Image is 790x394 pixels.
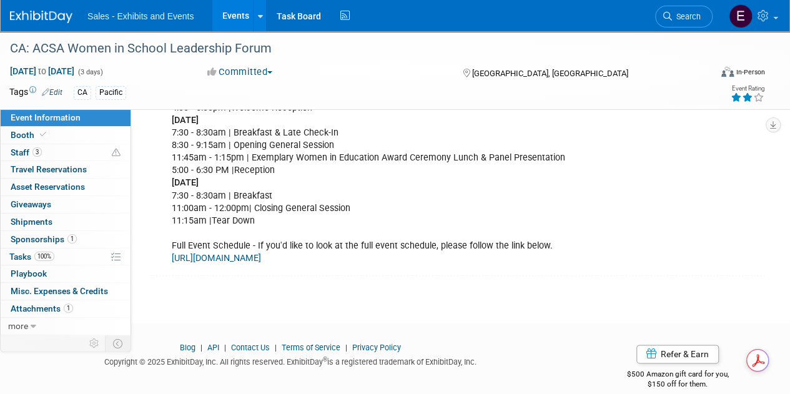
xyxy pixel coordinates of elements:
[77,68,103,76] span: (3 days)
[40,131,46,138] i: Booth reservation complete
[1,179,131,195] a: Asset Reservations
[9,252,54,262] span: Tasks
[352,343,401,352] a: Privacy Policy
[272,343,280,352] span: |
[231,343,270,352] a: Contact Us
[11,217,52,227] span: Shipments
[655,6,713,27] a: Search
[180,343,195,352] a: Blog
[1,196,131,213] a: Giveaways
[11,268,47,278] span: Playbook
[207,343,219,352] a: API
[42,88,62,97] a: Edit
[197,343,205,352] span: |
[1,231,131,248] a: Sponsorships1
[1,265,131,282] a: Playbook
[590,379,765,390] div: $150 off for them.
[11,234,77,244] span: Sponsorships
[1,144,131,161] a: Staff3
[106,335,131,352] td: Toggle Event Tabs
[636,345,719,363] a: Refer & Earn
[11,303,73,313] span: Attachments
[323,356,327,363] sup: ®
[9,86,62,100] td: Tags
[731,86,764,92] div: Event Rating
[729,4,753,28] img: Elda Garcia
[11,130,49,140] span: Booth
[67,234,77,244] span: 1
[112,147,121,159] span: Potential Scheduling Conflict -- at least one attendee is tagged in another overlapping event.
[1,318,131,335] a: more
[172,253,261,263] a: [URL][DOMAIN_NAME]
[172,177,199,188] b: [DATE]
[1,283,131,300] a: Misc. Expenses & Credits
[11,164,87,174] span: Travel Reservations
[672,12,701,21] span: Search
[8,321,28,331] span: more
[654,65,765,84] div: Event Format
[9,353,571,368] div: Copyright © 2025 ExhibitDay, Inc. All rights reserved. ExhibitDay is a registered trademark of Ex...
[87,11,194,21] span: Sales - Exhibits and Events
[84,335,106,352] td: Personalize Event Tab Strip
[590,361,765,390] div: $500 Amazon gift card for you,
[203,66,277,79] button: Committed
[11,112,81,122] span: Event Information
[64,303,73,313] span: 1
[34,252,54,261] span: 100%
[342,343,350,352] span: |
[36,66,48,76] span: to
[736,67,765,77] div: In-Person
[9,66,75,77] span: [DATE] [DATE]
[6,37,701,60] div: CA: ACSA Women in School Leadership Forum
[172,115,199,126] b: [DATE]
[32,147,42,157] span: 3
[11,199,51,209] span: Giveaways
[1,249,131,265] a: Tasks100%
[282,343,340,352] a: Terms of Service
[1,300,131,317] a: Attachments1
[74,86,91,99] div: CA
[96,86,126,99] div: Pacific
[11,286,108,296] span: Misc. Expenses & Credits
[221,343,229,352] span: |
[1,161,131,178] a: Travel Reservations
[1,109,131,126] a: Event Information
[721,67,734,77] img: Format-Inperson.png
[472,69,628,78] span: [GEOGRAPHIC_DATA], [GEOGRAPHIC_DATA]
[11,147,42,157] span: Staff
[10,11,72,23] img: ExhibitDay
[11,182,85,192] span: Asset Reservations
[1,214,131,230] a: Shipments
[1,127,131,144] a: Booth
